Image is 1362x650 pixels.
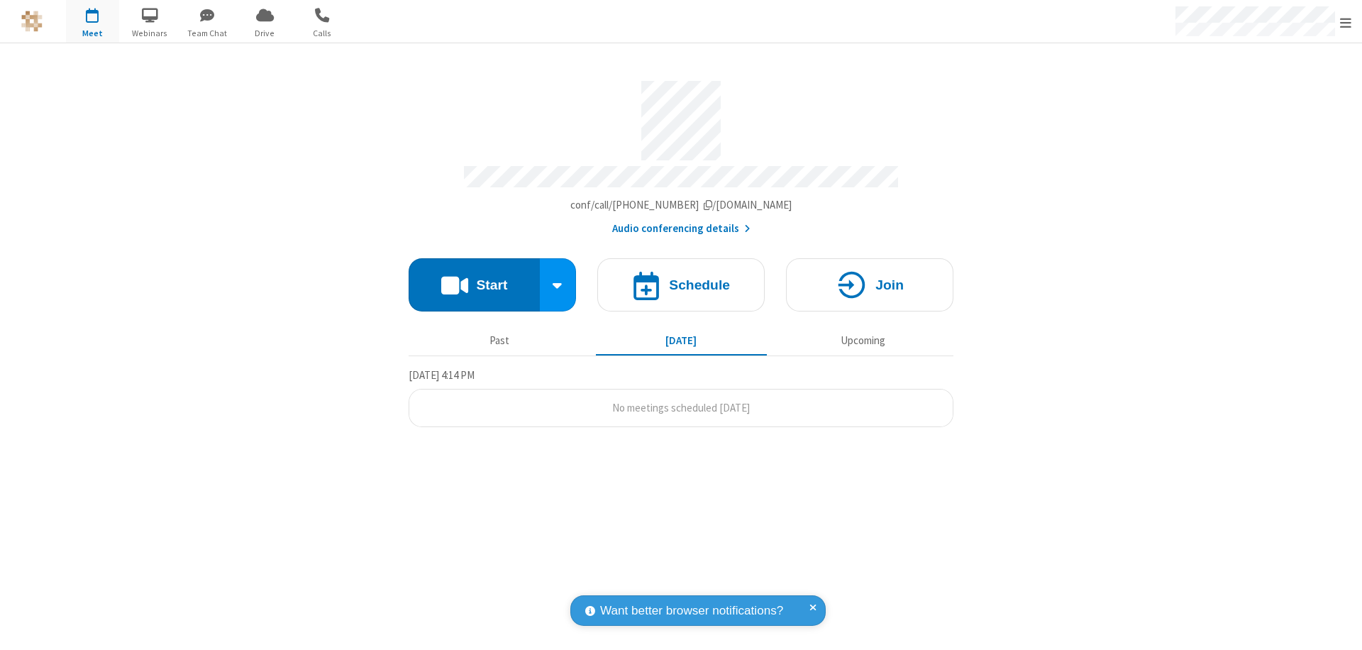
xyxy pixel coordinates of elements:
[476,278,507,292] h4: Start
[612,221,751,237] button: Audio conferencing details
[669,278,730,292] h4: Schedule
[409,70,953,237] section: Account details
[540,258,577,312] div: Start conference options
[66,27,119,40] span: Meet
[597,258,765,312] button: Schedule
[596,327,767,354] button: [DATE]
[1327,613,1351,640] iframe: Chat
[414,327,585,354] button: Past
[238,27,292,40] span: Drive
[409,368,475,382] span: [DATE] 4:14 PM
[786,258,953,312] button: Join
[777,327,948,354] button: Upcoming
[612,401,750,414] span: No meetings scheduled [DATE]
[570,197,792,214] button: Copy my meeting room linkCopy my meeting room link
[600,602,783,620] span: Want better browser notifications?
[875,278,904,292] h4: Join
[181,27,234,40] span: Team Chat
[570,198,792,211] span: Copy my meeting room link
[296,27,349,40] span: Calls
[21,11,43,32] img: QA Selenium DO NOT DELETE OR CHANGE
[409,258,540,312] button: Start
[123,27,177,40] span: Webinars
[409,367,953,428] section: Today's Meetings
